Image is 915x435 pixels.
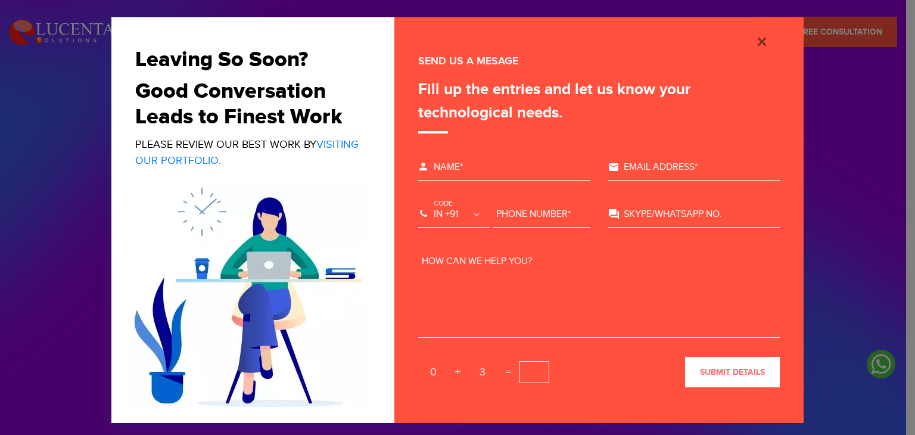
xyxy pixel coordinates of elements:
[744,32,780,49] button: Close
[450,363,465,381] span: +
[685,357,780,387] button: submit details
[135,47,362,73] h2: Leaving So Soon?
[135,79,362,130] h2: Good Conversation Leads to Finest Work
[500,363,517,381] span: =
[700,367,765,377] span: submit details
[418,53,780,69] div: SEND US A MESAGE
[135,138,359,167] a: Visiting Our Portfolio
[135,136,362,169] p: Please review our best work by .
[418,78,780,133] div: Fill up the entries and let us know your technological needs.
[755,35,769,49] img: cross_icon.png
